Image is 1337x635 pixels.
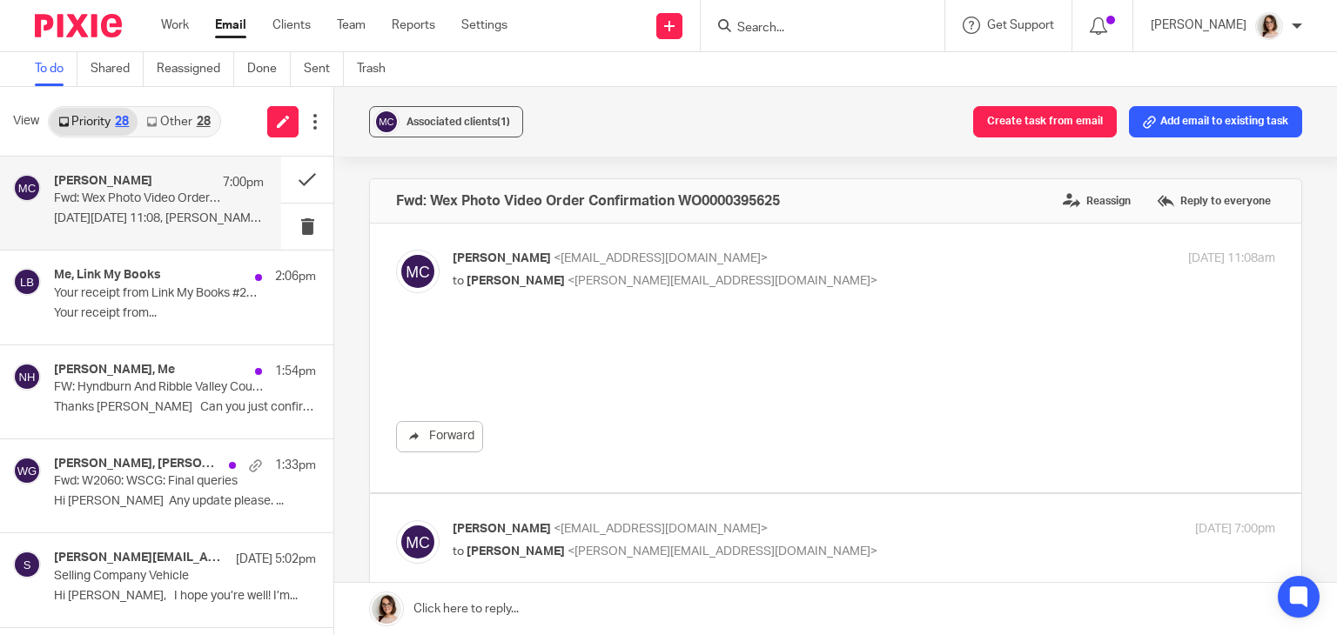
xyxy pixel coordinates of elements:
[453,523,551,535] span: [PERSON_NAME]
[392,17,435,34] a: Reports
[275,363,316,380] p: 1:54pm
[236,551,316,568] p: [DATE] 5:02pm
[54,569,264,584] p: Selling Company Vehicle
[13,174,41,202] img: svg%3E
[138,108,218,136] a: Other28
[35,14,122,37] img: Pixie
[13,363,41,391] img: svg%3E
[54,174,152,189] h4: [PERSON_NAME]
[54,286,264,301] p: Your receipt from Link My Books #2257-8094
[396,520,440,564] img: svg%3E
[197,116,211,128] div: 28
[54,494,316,509] p: Hi [PERSON_NAME] Any update please. ...
[396,421,483,452] a: Forward
[13,551,41,578] img: svg%3E
[13,112,39,130] span: View
[1188,250,1275,268] p: [DATE] 11:08am
[373,109,400,135] img: svg%3E
[161,17,189,34] a: Work
[467,545,565,558] span: [PERSON_NAME]
[1195,520,1275,538] p: [DATE] 7:00pm
[304,52,344,86] a: Sent
[54,191,222,206] p: Fwd: Wex Photo Video Order Confirmation WO0000395625
[54,474,264,489] p: Fwd: W2060: WSCG: Final queries
[247,52,291,86] a: Done
[1129,106,1302,137] button: Add email to existing task
[396,192,780,210] h4: Fwd: Wex Photo Video Order Confirmation WO0000395625
[50,108,138,136] a: Priority28
[461,17,507,34] a: Settings
[568,545,877,558] span: <[PERSON_NAME][EMAIL_ADDRESS][DOMAIN_NAME]>
[453,275,464,287] span: to
[357,52,399,86] a: Trash
[1152,188,1275,214] label: Reply to everyone
[54,306,316,321] p: Your receipt from...
[157,52,234,86] a: Reassigned
[215,17,246,34] a: Email
[54,551,227,565] h4: [PERSON_NAME][EMAIL_ADDRESS][DOMAIN_NAME]
[275,457,316,474] p: 1:33pm
[554,252,768,264] span: <[EMAIL_ADDRESS][DOMAIN_NAME]>
[467,275,565,287] span: [PERSON_NAME]
[13,457,41,485] img: svg%3E
[554,523,768,535] span: <[EMAIL_ADDRESS][DOMAIN_NAME]>
[396,250,440,293] img: svg%3E
[91,52,144,86] a: Shared
[115,116,129,128] div: 28
[54,363,175,378] h4: [PERSON_NAME], Me
[54,400,316,415] p: Thanks [PERSON_NAME] Can you just confirm...
[453,252,551,264] span: [PERSON_NAME]
[1255,12,1283,40] img: Caroline%20-%20HS%20-%20LI.png
[987,19,1054,31] span: Get Support
[272,17,311,34] a: Clients
[275,268,316,285] p: 2:06pm
[406,117,510,127] span: Associated clients
[223,174,264,191] p: 7:00pm
[337,17,366,34] a: Team
[54,457,220,471] h4: [PERSON_NAME], [PERSON_NAME], Admin WSCG
[54,211,264,226] p: [DATE][DATE] 11:08, [PERSON_NAME]...
[54,268,161,283] h4: Me, Link My Books
[1058,188,1135,214] label: Reassign
[497,117,510,127] span: (1)
[453,545,464,558] span: to
[35,52,77,86] a: To do
[568,275,877,287] span: <[PERSON_NAME][EMAIL_ADDRESS][DOMAIN_NAME]>
[736,21,892,37] input: Search
[973,106,1117,137] button: Create task from email
[369,106,523,137] button: Associated clients(1)
[13,268,41,296] img: svg%3E
[1151,17,1246,34] p: [PERSON_NAME]
[54,589,316,604] p: Hi [PERSON_NAME], I hope you’re well! I’m...
[54,380,264,395] p: FW: Hyndburn And Ribble Valley Council For Voluntary Service sent you a payment of £664.96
